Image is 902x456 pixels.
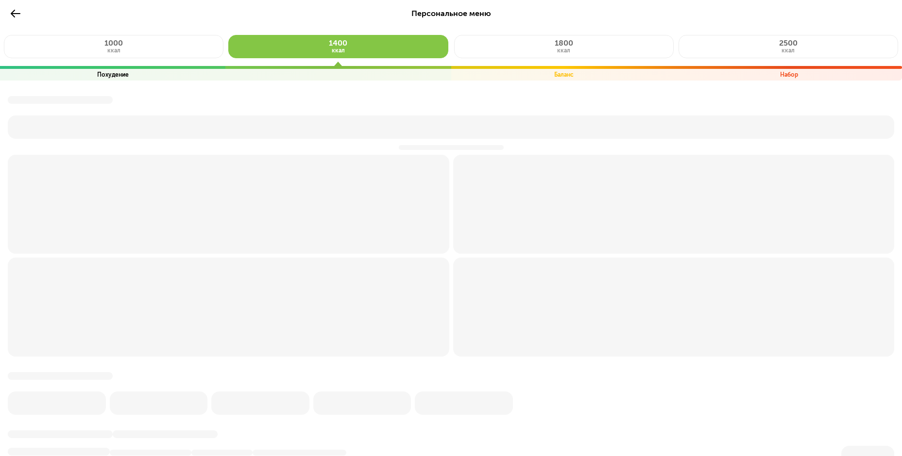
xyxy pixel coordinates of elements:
button: 1800ккал [454,35,674,58]
p: Похудение [97,71,129,79]
span: 1800 [555,38,573,48]
span: ккал [107,47,120,54]
span: ккал [557,47,570,54]
p: Баланс [554,71,574,79]
span: 2500 [779,38,798,48]
button: 1000ккал [4,35,223,58]
span: ккал [332,47,345,54]
span: 1400 [329,38,347,48]
button: 1400ккал [228,35,448,58]
button: 2500ккал [679,35,898,58]
span: Персональное меню [411,9,491,18]
span: 1000 [104,38,123,48]
span: ккал [782,47,795,54]
p: Набор [780,71,798,79]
